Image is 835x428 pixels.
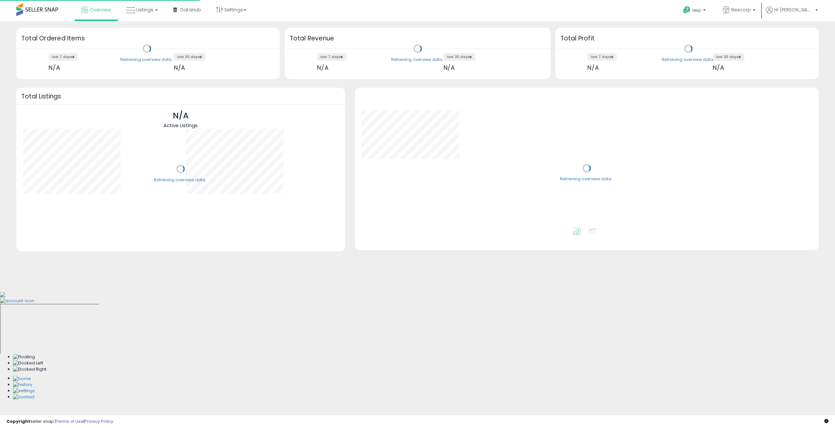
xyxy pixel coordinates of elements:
[683,6,691,14] i: Get Help
[180,7,201,13] span: DataHub
[731,7,751,13] span: Bescorp
[154,177,207,183] div: Retrieving overview data..
[391,57,444,63] div: Retrieving overview data..
[13,382,32,388] img: History
[662,57,715,63] div: Retrieving overview data..
[13,354,35,360] img: Floating
[774,7,813,13] span: Hi [PERSON_NAME]
[560,176,613,182] div: Retrieving overview data..
[13,360,43,366] img: Docked Left
[13,366,46,373] img: Docked Right
[120,57,174,63] div: Retrieving overview data..
[13,376,31,382] img: Home
[692,7,701,13] span: Help
[90,7,111,13] span: Overview
[136,7,153,13] span: Listings
[13,394,35,400] img: Contact
[13,388,35,394] img: Settings
[766,7,818,21] a: Hi [PERSON_NAME]
[678,1,712,21] a: Help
